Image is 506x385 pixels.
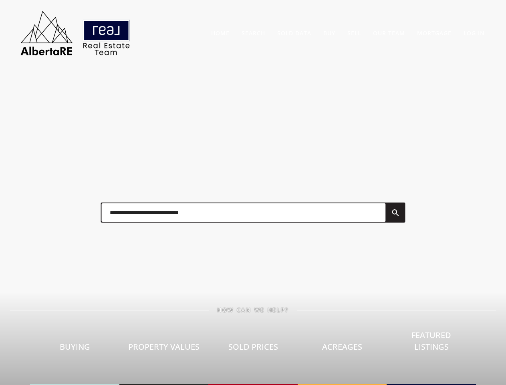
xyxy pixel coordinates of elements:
[242,29,265,37] a: Search
[208,313,298,385] a: Sold Prices
[464,29,485,37] a: Log In
[60,341,90,352] span: Buying
[411,330,451,352] span: Featured Listings
[119,313,209,385] a: Property Values
[323,29,335,37] a: Buy
[322,341,362,352] span: Acreages
[228,341,278,352] span: Sold Prices
[30,313,119,385] a: Buying
[277,29,311,37] a: Sold Data
[128,341,200,352] span: Property Values
[387,302,476,385] a: Featured Listings
[347,29,361,37] a: Sell
[373,29,405,37] a: Our Team
[15,8,135,58] img: AlbertaRE Real Estate Team | Real Broker
[417,29,452,37] a: Mortgage
[298,313,387,385] a: Acreages
[211,29,230,37] a: Home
